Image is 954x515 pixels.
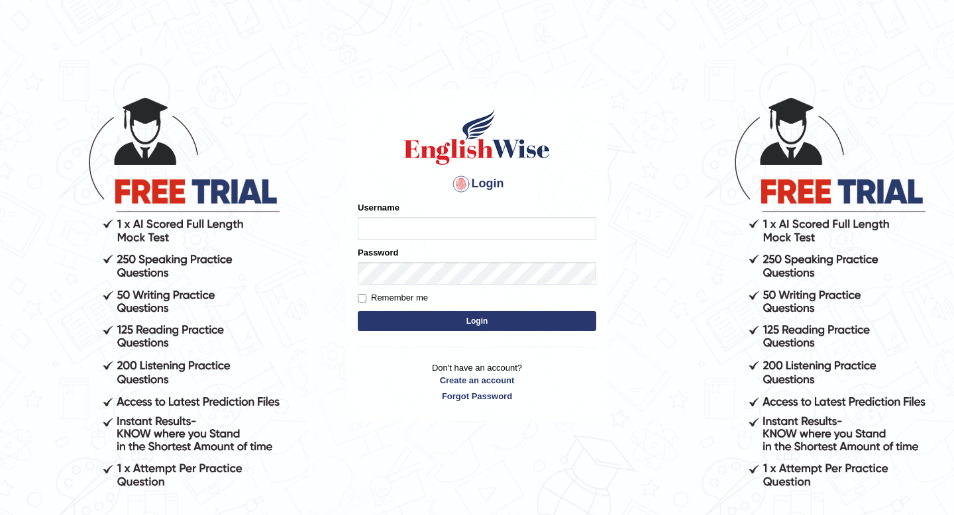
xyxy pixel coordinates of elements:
img: Logo of English Wise sign in for intelligent practice with AI [401,107,553,167]
input: Remember me [358,294,366,303]
p: Don't have an account? [358,361,596,402]
h4: Login [358,173,596,195]
a: Create an account [358,374,596,387]
label: Password [358,246,398,259]
label: Remember me [358,291,428,304]
button: Login [358,311,596,331]
label: Username [358,201,399,214]
a: Forgot Password [358,390,596,402]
